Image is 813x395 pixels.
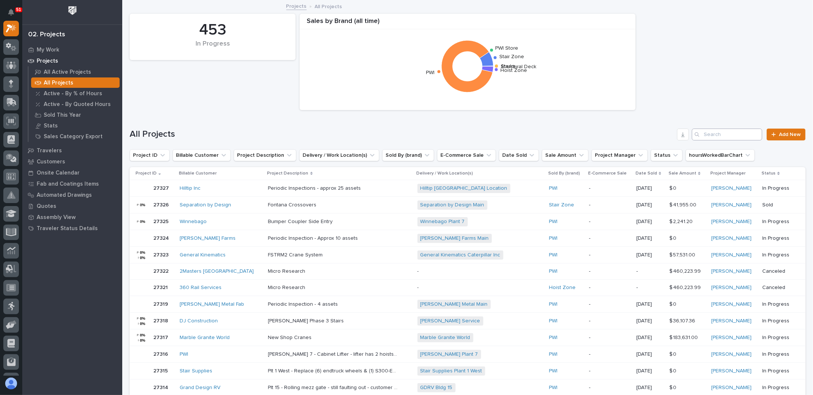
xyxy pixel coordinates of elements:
a: My Work [22,44,122,55]
p: In Progress [762,235,794,242]
a: Separation by Design [180,202,231,208]
p: Fontana Crossovers [268,200,318,208]
p: - [589,335,630,341]
tr: 2732227322 2Masters [GEOGRAPHIC_DATA] Micro ResearchMicro Research -PWI --$ 460,223.99$ 460,223.9... [130,263,806,280]
p: Automated Drawings [37,192,92,199]
p: E-Commerce Sale [588,169,627,177]
a: GDRV Bldg 15 [420,385,453,391]
p: My Work [37,47,59,53]
p: 27317 [153,333,170,341]
p: New Shop Cranes [268,333,313,341]
text: Stair Zone [499,54,524,59]
p: In Progress [762,185,794,192]
p: Brinkley 7 - Cabinet Lifter - lifter has 2 hoists that occasionally cut out which leaves the plat... [268,350,399,358]
p: 27318 [153,316,170,324]
a: [PERSON_NAME] [712,368,752,374]
p: Stats [44,123,58,129]
p: 27326 [153,200,170,208]
p: - [589,301,630,308]
p: Quotes [37,203,56,210]
a: [PERSON_NAME] [712,235,752,242]
tr: 2732627326 Separation by Design Fontana CrossoversFontana Crossovers Separation by Design Main St... [130,197,806,213]
a: Winnebago Plant 7 [420,219,465,225]
a: [PERSON_NAME] [712,202,752,208]
button: Sale Amount [542,149,589,161]
button: hoursWorkedBarChart [686,149,755,161]
a: [PERSON_NAME] [712,318,752,324]
p: [DATE] [636,202,663,208]
p: $ 0 [669,234,678,242]
div: Notifications51 [9,9,19,21]
a: [PERSON_NAME] [712,301,752,308]
a: [PERSON_NAME] Metal Fab [180,301,244,308]
p: $ 57,531.00 [669,250,697,258]
p: [PERSON_NAME] Phase 3 Stairs [268,316,346,324]
p: - [589,202,630,208]
p: [DATE] [636,385,663,391]
p: Sale Amount [669,169,696,177]
p: Fab and Coatings Items [37,181,99,187]
p: Date Sold [636,169,657,177]
p: In Progress [762,351,794,358]
p: In Progress [762,301,794,308]
p: [DATE] [636,235,663,242]
p: 27319 [153,300,170,308]
a: [PERSON_NAME] [712,268,752,275]
button: Date Sold [499,149,539,161]
tr: 2732727327 Hilltip Inc Periodic Inspections - approx 25 assetsPeriodic Inspections - approx 25 as... [130,180,806,197]
text: PWI Store [495,46,518,51]
a: [PERSON_NAME] [712,252,752,258]
a: Grand Design RV [180,385,220,391]
p: - [636,285,663,291]
a: All Projects [29,77,122,88]
input: Search [692,129,762,140]
p: - [417,268,543,275]
tr: 2731827318 DJ Construction [PERSON_NAME] Phase 3 Stairs[PERSON_NAME] Phase 3 Stairs [PERSON_NAME]... [130,313,806,329]
p: - [417,285,543,291]
p: Periodic Inspection - 4 assets [268,300,340,308]
p: All Projects [315,2,342,10]
p: Sold By (brand) [548,169,580,177]
a: Hilltip Inc [180,185,200,192]
p: Periodic Inspections - approx 25 assets [268,184,363,192]
p: - [589,318,630,324]
text: Hoist Zone [501,68,527,73]
p: In Progress [762,335,794,341]
a: [PERSON_NAME] [712,185,752,192]
p: $ 2,241.20 [669,217,694,225]
p: Customers [37,159,65,165]
img: Workspace Logo [66,4,79,17]
a: Sales Category Export [29,131,122,142]
a: [PERSON_NAME] [712,351,752,358]
p: In Progress [762,252,794,258]
a: 2Masters [GEOGRAPHIC_DATA] [180,268,254,275]
p: 51 [16,7,21,12]
a: Active - By % of Hours [29,88,122,99]
p: - [589,385,630,391]
p: Travelers [37,147,62,154]
tr: 2731927319 [PERSON_NAME] Metal Fab Periodic Inspection - 4 assetsPeriodic Inspection - 4 assets [... [130,296,806,313]
a: Stair Zone [549,202,574,208]
a: [PERSON_NAME] Farms [180,235,236,242]
h1: All Projects [130,129,674,140]
a: Active - By Quoted Hours [29,99,122,109]
tr: 2732327323 General Kinematics FSTRM2 Crane SystemFSTRM2 Crane System General Kinematics Caterpill... [130,247,806,263]
a: Projects [286,1,307,10]
p: - [589,285,630,291]
p: Sold [762,202,794,208]
a: PWI [549,385,557,391]
a: Stair Supplies [180,368,212,374]
a: [PERSON_NAME] [712,285,752,291]
p: $ 0 [669,366,678,374]
tr: 2731527315 Stair Supplies Plt 1 West - Replace (6) endtruck wheels & (1) S300-EMT trolley.Plt 1 W... [130,363,806,379]
p: Project Manager [711,169,746,177]
p: Canceled [762,285,794,291]
a: PWI [180,351,188,358]
p: - [589,368,630,374]
p: Plt 1 West - Replace (6) endtruck wheels & (1) S300-EMT trolley. [268,366,399,374]
p: 27316 [153,350,170,358]
p: $ 0 [669,383,678,391]
p: [DATE] [636,301,663,308]
p: $ 0 [669,184,678,192]
p: Project ID [136,169,157,177]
